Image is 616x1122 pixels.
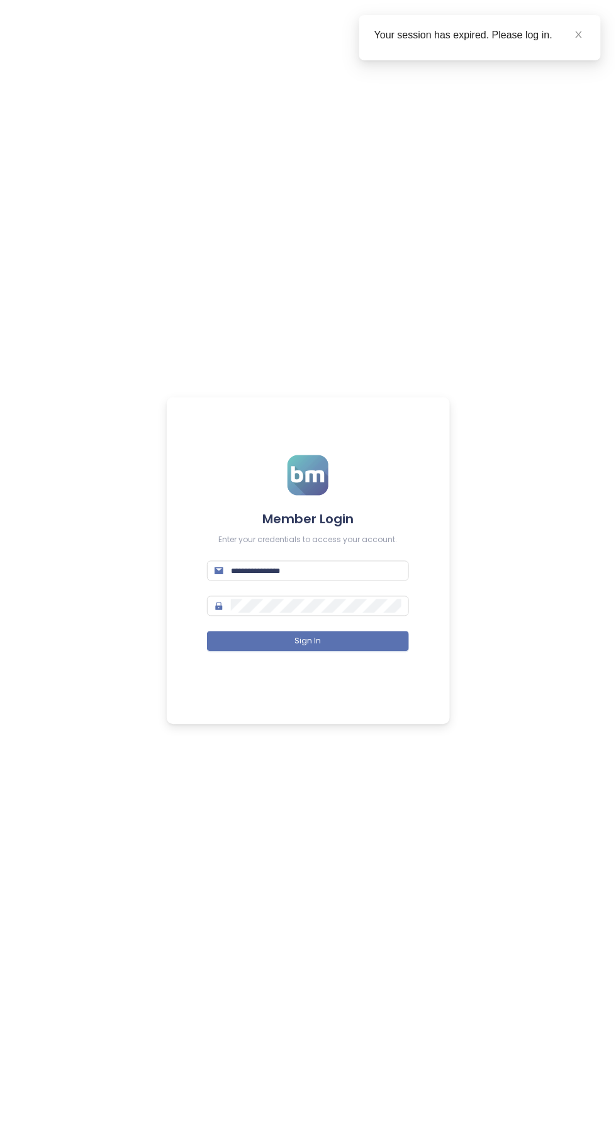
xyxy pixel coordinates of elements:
[374,28,586,43] div: Your session has expired. Please log in.
[207,535,409,547] div: Enter your credentials to access your account.
[207,511,409,528] h4: Member Login
[574,30,583,39] span: close
[215,567,223,575] span: mail
[288,455,328,496] img: logo
[207,631,409,652] button: Sign In
[215,602,223,611] span: lock
[295,636,322,648] span: Sign In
